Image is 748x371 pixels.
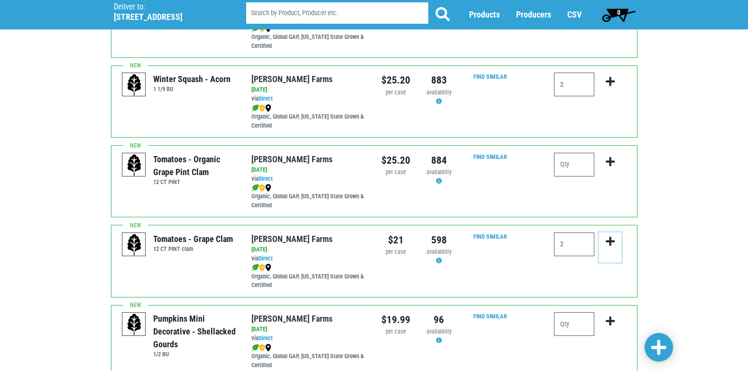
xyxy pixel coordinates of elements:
[251,94,367,103] div: via
[251,343,367,370] div: Organic, Global GAP, [US_STATE] State Grown & Certified
[516,10,551,20] a: Producers
[265,344,271,352] img: map_marker-0e94453035b3232a4d21701695807de9.png
[554,153,594,176] input: Qty
[259,95,273,102] a: Direct
[425,73,453,88] div: 883
[251,103,367,130] div: Organic, Global GAP, [US_STATE] State Grown & Certified
[251,234,332,244] a: [PERSON_NAME] Farms
[473,73,507,80] a: Find Similar
[567,10,582,20] a: CSV
[426,168,452,176] span: availability
[251,183,367,210] div: Organic, Global GAP, [US_STATE] State Grown & Certified
[381,248,410,257] div: per case
[425,153,453,168] div: 884
[259,264,265,271] img: safety-e55c860ca8c00a9c171001a62a92dabd.png
[259,175,273,182] a: Direct
[122,313,146,336] img: placeholder-variety-43d6402dacf2d531de610a020419775a.svg
[153,73,231,85] div: Winter Squash - Acorn
[381,327,410,336] div: per case
[473,153,507,160] a: Find Similar
[114,2,222,12] p: Deliver to:
[251,325,367,334] div: [DATE]
[251,74,332,84] a: [PERSON_NAME] Farms
[251,85,367,94] div: [DATE]
[251,24,367,51] div: Organic, Global GAP, [US_STATE] State Grown & Certified
[251,264,259,271] img: leaf-e5c59151409436ccce96b2ca1b28e03c.png
[381,312,410,327] div: $19.99
[259,344,265,352] img: safety-e55c860ca8c00a9c171001a62a92dabd.png
[251,175,367,184] div: via
[122,73,146,97] img: placeholder-variety-43d6402dacf2d531de610a020419775a.svg
[259,255,273,262] a: Direct
[259,334,273,342] a: Direct
[425,232,453,248] div: 598
[469,10,500,20] a: Products
[251,154,332,164] a: [PERSON_NAME] Farms
[251,166,367,175] div: [DATE]
[554,232,594,256] input: Qty
[251,245,367,254] div: [DATE]
[381,153,410,168] div: $25.20
[554,312,594,336] input: Qty
[153,85,231,93] h6: 1 1/9 BU
[153,351,237,358] h6: 1/2 BU
[425,312,453,327] div: 96
[251,334,367,343] div: via
[381,168,410,177] div: per case
[598,5,640,24] a: 0
[122,233,146,257] img: placeholder-variety-43d6402dacf2d531de610a020419775a.svg
[251,314,332,324] a: [PERSON_NAME] Farms
[554,73,594,96] input: Qty
[114,12,222,22] h5: [STREET_ADDRESS]
[259,104,265,112] img: safety-e55c860ca8c00a9c171001a62a92dabd.png
[473,233,507,240] a: Find Similar
[265,264,271,271] img: map_marker-0e94453035b3232a4d21701695807de9.png
[265,184,271,192] img: map_marker-0e94453035b3232a4d21701695807de9.png
[246,3,428,24] input: Search by Product, Producer etc.
[265,104,271,112] img: map_marker-0e94453035b3232a4d21701695807de9.png
[153,245,233,252] h6: 12 CT PINT clam
[153,153,237,178] div: Tomatoes - Organic Grape Pint Clam
[251,184,259,192] img: leaf-e5c59151409436ccce96b2ca1b28e03c.png
[617,9,620,16] span: 0
[426,89,452,96] span: availability
[251,263,367,290] div: Organic, Global GAP, [US_STATE] State Grown & Certified
[153,232,233,245] div: Tomatoes - Grape Clam
[426,328,452,335] span: availability
[381,88,410,97] div: per case
[251,254,367,263] div: via
[473,313,507,320] a: Find Similar
[251,344,259,352] img: leaf-e5c59151409436ccce96b2ca1b28e03c.png
[153,312,237,351] div: Pumpkins Mini Decorative - Shellacked Gourds
[153,178,237,185] h6: 12 CT PINT
[426,248,452,255] span: availability
[381,232,410,248] div: $21
[122,153,146,177] img: placeholder-variety-43d6402dacf2d531de610a020419775a.svg
[381,73,410,88] div: $25.20
[259,184,265,192] img: safety-e55c860ca8c00a9c171001a62a92dabd.png
[251,104,259,112] img: leaf-e5c59151409436ccce96b2ca1b28e03c.png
